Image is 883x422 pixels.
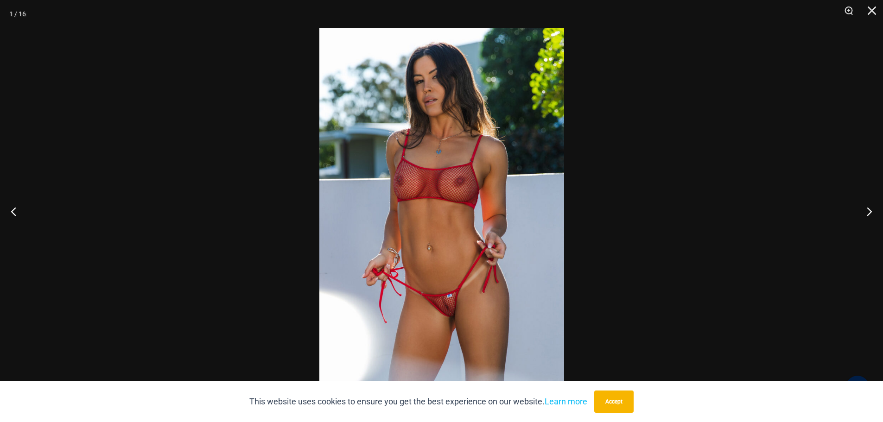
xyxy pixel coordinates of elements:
[594,391,634,413] button: Accept
[848,188,883,234] button: Next
[545,397,587,406] a: Learn more
[319,28,564,394] img: Summer Storm Red 332 Crop Top 449 Thong 02
[249,395,587,409] p: This website uses cookies to ensure you get the best experience on our website.
[9,7,26,21] div: 1 / 16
